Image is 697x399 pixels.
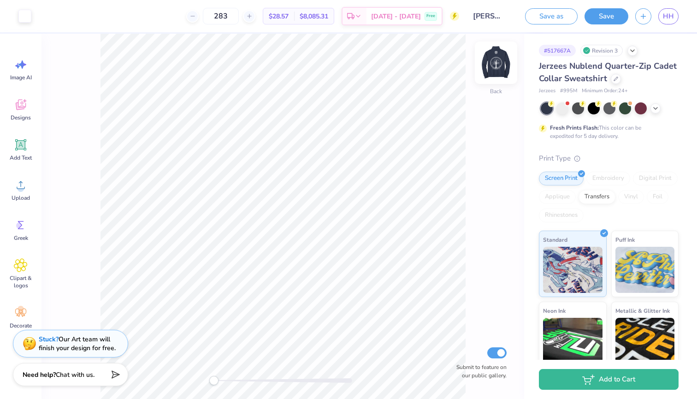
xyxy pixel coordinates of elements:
img: Metallic & Glitter Ink [615,318,675,364]
span: Decorate [10,322,32,329]
strong: Stuck? [39,335,59,344]
span: Greek [14,234,28,242]
img: Puff Ink [615,247,675,293]
div: This color can be expedited for 5 day delivery. [550,124,663,140]
span: Minimum Order: 24 + [582,87,628,95]
span: Metallic & Glitter Ink [615,306,670,316]
span: $28.57 [269,12,289,21]
div: Back [490,87,502,95]
span: [DATE] - [DATE] [371,12,421,21]
div: Foil [647,190,668,204]
span: HH [663,11,674,22]
div: # 517667A [539,45,576,56]
div: Accessibility label [209,376,219,385]
span: Designs [11,114,31,121]
button: Save [585,8,628,24]
div: Our Art team will finish your design for free. [39,335,116,352]
span: Free [426,13,435,19]
div: Screen Print [539,172,584,185]
strong: Need help? [23,370,56,379]
div: Print Type [539,153,679,164]
img: Back [478,44,514,81]
div: Vinyl [618,190,644,204]
span: Add Text [10,154,32,161]
input: – – [203,8,239,24]
div: Digital Print [633,172,678,185]
span: Standard [543,235,567,244]
span: Jerzees Nublend Quarter-Zip Cadet Collar Sweatshirt [539,60,677,84]
span: Puff Ink [615,235,635,244]
span: $8,085.31 [300,12,328,21]
strong: Fresh Prints Flash: [550,124,599,131]
span: Chat with us. [56,370,95,379]
img: Neon Ink [543,318,602,364]
div: Rhinestones [539,208,584,222]
span: Upload [12,194,30,202]
a: HH [658,8,679,24]
img: Standard [543,247,602,293]
div: Transfers [579,190,615,204]
label: Submit to feature on our public gallery. [451,363,507,380]
span: Image AI [10,74,32,81]
span: Neon Ink [543,306,566,316]
span: Clipart & logos [6,274,36,289]
button: Save as [525,8,578,24]
div: Embroidery [586,172,630,185]
div: Revision 3 [580,45,623,56]
input: Untitled Design [466,7,511,25]
button: Add to Cart [539,369,679,390]
span: # 995M [560,87,577,95]
span: Jerzees [539,87,555,95]
div: Applique [539,190,576,204]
